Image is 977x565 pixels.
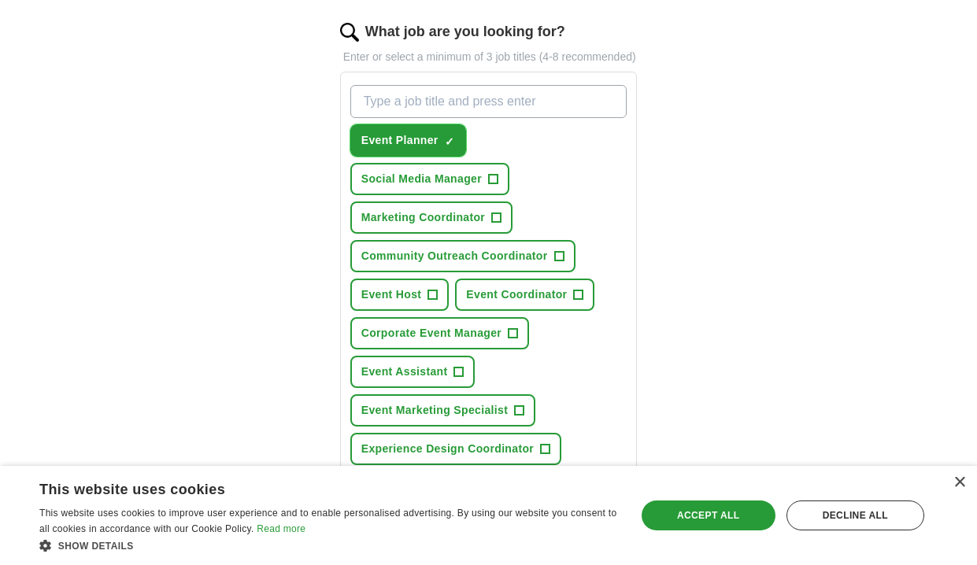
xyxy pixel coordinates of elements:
span: Marketing Coordinator [361,209,485,226]
img: search.png [340,23,359,42]
div: Accept all [642,500,775,530]
span: Community Outreach Coordinator [361,248,548,264]
span: Event Planner [361,132,439,149]
div: Decline all [786,500,924,530]
button: Social Media Manager [350,163,509,195]
div: Show details [39,537,618,553]
span: This website uses cookies to improve user experience and to enable personalised advertising. By u... [39,508,616,534]
button: Event Host [350,279,450,311]
label: What job are you looking for? [365,21,565,42]
button: Community Outreach Coordinator [350,240,575,272]
span: Event Assistant [361,364,448,380]
span: Social Media Manager [361,171,482,187]
span: Show details [58,541,134,552]
span: Event Host [361,286,422,303]
div: This website uses cookies [39,475,579,499]
a: Read more, opens a new window [257,523,305,534]
button: Marketing Coordinator [350,201,513,234]
input: Type a job title and press enter [350,85,627,118]
span: Experience Design Coordinator [361,441,534,457]
span: Event Coordinator [466,286,567,303]
button: Event Planner✓ [350,124,466,157]
button: Experience Design Coordinator [350,433,561,465]
p: Enter or select a minimum of 3 job titles (4-8 recommended) [340,49,638,65]
span: ✓ [445,135,454,148]
button: Event Assistant [350,356,476,388]
span: Event Marketing Specialist [361,402,509,419]
div: Close [953,477,965,489]
button: Corporate Event Manager [350,317,529,349]
button: Event Coordinator [455,279,594,311]
span: Corporate Event Manager [361,325,501,342]
button: Event Marketing Specialist [350,394,536,427]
